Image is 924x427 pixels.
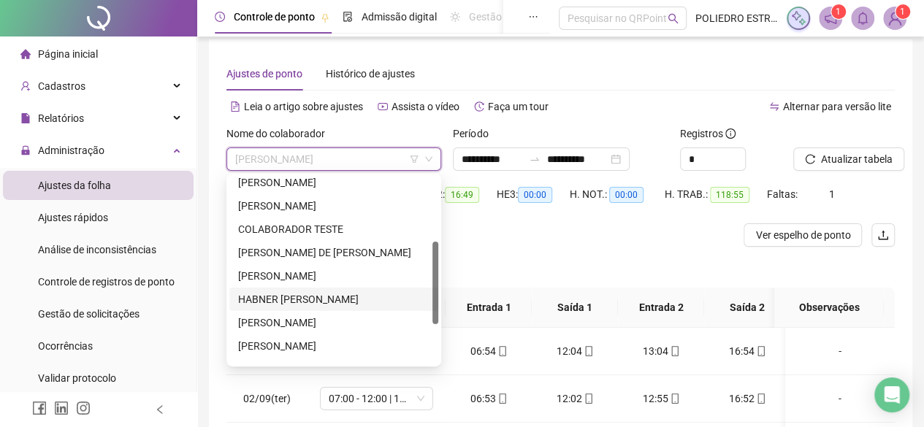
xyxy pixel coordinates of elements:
span: Registros [680,126,736,142]
div: COLABORADOR TESTE [238,221,429,237]
div: CLAUDIO LUIS DE JESUS SANTOS [229,194,438,218]
span: bell [856,12,869,25]
span: linkedin [54,401,69,415]
span: Administração [38,145,104,156]
span: mobile [668,346,680,356]
img: 84980 [884,7,906,29]
div: [PERSON_NAME] DE [PERSON_NAME] [238,245,429,261]
div: 16:54 [716,343,779,359]
span: Faltas: [767,188,800,200]
span: home [20,49,31,59]
div: [PERSON_NAME] [238,361,429,377]
sup: Atualize o seu contato no menu Meus Dados [896,4,910,19]
div: CARLOS ALEXANDRE DOS SANTOS SANTANA [229,171,438,194]
span: Gestão de férias [469,11,543,23]
span: Assista o vídeo [392,101,459,112]
th: Observações [774,288,884,328]
label: Nome do colaborador [226,126,335,142]
div: EDMUNDO DE JESUS DA SILVA [229,241,438,264]
span: search [668,13,679,24]
span: ALDO CRUZ DE SOUZA [235,148,432,170]
div: HE 2: [424,186,497,203]
span: Faça um tour [488,101,549,112]
span: Ver espelho de ponto [755,227,850,243]
span: info-circle [725,128,736,139]
span: left [155,404,165,415]
span: Admissão digital [362,11,437,23]
span: Validar protocolo [38,372,116,384]
span: mobile [582,346,594,356]
div: - [797,343,883,359]
span: Cadastros [38,80,85,92]
span: Alternar para versão lite [783,101,891,112]
span: reload [805,154,815,164]
button: Ver espelho de ponto [744,223,862,247]
span: Atualizar tabela [821,151,893,167]
span: user-add [20,81,31,91]
div: 12:02 [543,391,606,407]
span: 02/09(ter) [243,393,291,404]
div: HABNER DOS SANTOS MIRANDA [229,288,438,311]
span: Ajustes de ponto [226,68,302,80]
th: Entrada 2 [618,288,704,328]
div: HARLEI CAMPOS MATIAS [229,311,438,334]
span: Histórico de ajustes [326,68,415,80]
span: Ocorrências [38,340,93,352]
span: upload [877,229,889,241]
span: clock-circle [215,12,225,22]
span: Controle de registros de ponto [38,276,175,288]
span: file-done [343,12,353,22]
div: [PERSON_NAME] [238,315,429,331]
span: 00:00 [609,187,644,203]
div: JAILTON DA SILVA BRITO DE SOUSA [229,334,438,358]
span: Página inicial [38,48,98,60]
div: 16:52 [716,391,779,407]
span: down [424,155,433,164]
span: 16:49 [445,187,479,203]
span: POLIEDRO ESTRUTURAS METALICAS [695,10,778,26]
div: H. TRAB.: [665,186,767,203]
th: Entrada 1 [446,288,532,328]
div: 13:04 [630,343,692,359]
span: pushpin [321,13,329,22]
th: Saída 1 [532,288,618,328]
span: 00:00 [518,187,552,203]
span: facebook [32,401,47,415]
span: youtube [378,101,388,112]
span: 1 [829,188,835,200]
div: 06:53 [457,391,520,407]
div: FABRICIO SANTOS RAMOS [229,264,438,288]
sup: 1 [831,4,846,19]
span: file [20,113,31,123]
div: 06:54 [457,343,520,359]
span: mobile [496,393,508,404]
span: mobile [668,393,680,404]
span: 07:00 - 12:00 | 13:00 - 17:00 [329,388,424,409]
span: 1 [836,7,841,17]
span: swap [769,101,779,112]
span: swap-right [529,153,541,165]
span: mobile [582,393,594,404]
span: 118:55 [710,187,749,203]
label: Período [453,126,497,142]
span: history [474,101,484,112]
th: Saída 2 [704,288,790,328]
span: Controle de ponto [234,11,315,23]
span: mobile [755,346,766,356]
span: Gestão de solicitações [38,308,140,320]
span: Ajustes da folha [38,180,111,191]
span: ellipsis [528,12,538,22]
span: mobile [755,393,766,404]
span: sun [450,12,460,22]
div: [PERSON_NAME] [238,198,429,214]
div: H. NOT.: [570,186,665,203]
span: Análise de inconsistências [38,244,156,255]
div: 12:55 [630,391,692,407]
div: HE 3: [497,186,570,203]
img: sparkle-icon.fc2bf0ac1784a2077858766a79e2daf3.svg [790,10,806,26]
span: Observações [786,299,872,315]
span: instagram [76,401,91,415]
div: [PERSON_NAME] [238,338,429,354]
div: Open Intercom Messenger [874,377,909,412]
span: filter [410,155,419,164]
